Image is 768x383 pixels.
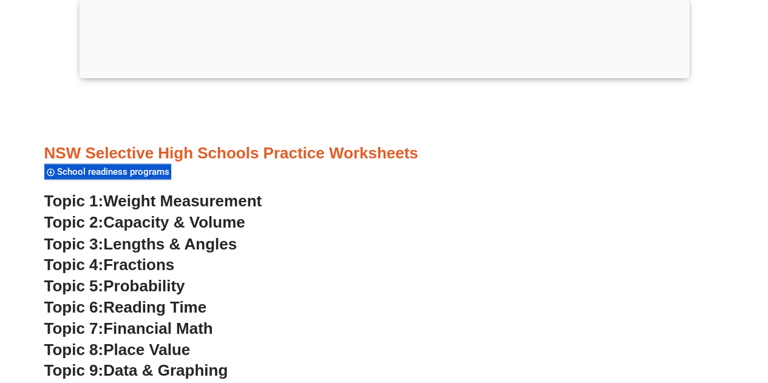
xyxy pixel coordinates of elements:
div: School readiness programs [44,163,171,180]
span: Topic 6: [44,297,104,316]
span: Reading Time [103,297,206,316]
a: Topic 4:Fractions [44,255,175,273]
span: Topic 8: [44,340,104,358]
span: Topic 4: [44,255,104,273]
span: Topic 2: [44,213,104,231]
iframe: Chat Widget [566,246,768,383]
a: Topic 7:Financial Math [44,319,213,337]
span: Capacity & Volume [103,213,245,231]
a: Topic 6:Reading Time [44,297,207,316]
a: Topic 2:Capacity & Volume [44,213,245,231]
span: Lengths & Angles [103,234,237,253]
span: Topic 7: [44,319,104,337]
a: Topic 8:Place Value [44,340,191,358]
a: Topic 5:Probability [44,276,185,294]
a: Topic 3:Lengths & Angles [44,234,237,253]
span: Financial Math [103,319,212,337]
span: Topic 3: [44,234,104,253]
span: Topic 1: [44,192,104,210]
span: Topic 9: [44,361,104,379]
span: Weight Measurement [103,192,262,210]
span: Place Value [103,340,190,358]
a: Topic 9:Data & Graphing [44,361,228,379]
span: Fractions [103,255,174,273]
span: Topic 5: [44,276,104,294]
span: School readiness programs [57,166,173,177]
span: Probability [103,276,185,294]
a: Topic 1:Weight Measurement [44,192,262,210]
span: Data & Graphing [103,361,228,379]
